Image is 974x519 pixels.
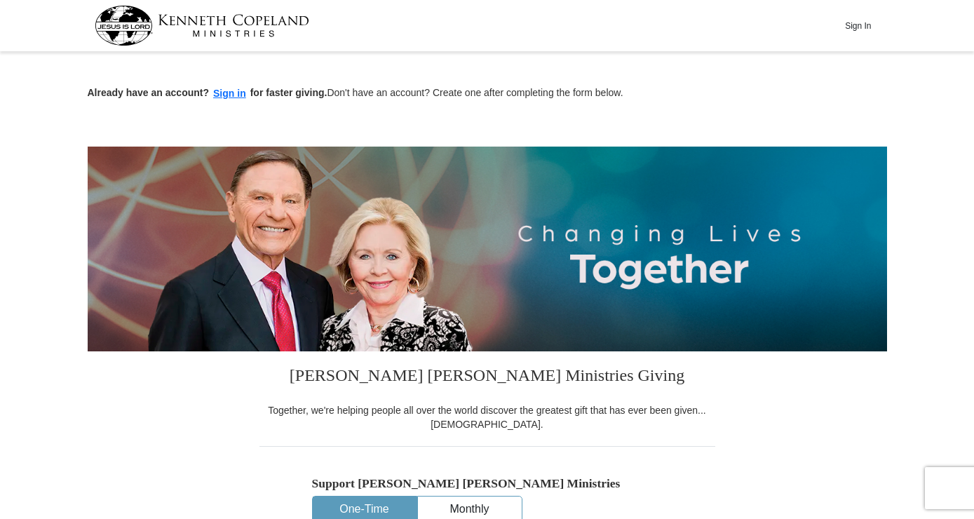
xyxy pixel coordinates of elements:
strong: Already have an account? for faster giving. [88,87,327,98]
button: Sign in [209,86,250,102]
button: Sign In [837,15,879,36]
div: Together, we're helping people all over the world discover the greatest gift that has ever been g... [259,403,715,431]
img: kcm-header-logo.svg [95,6,309,46]
h5: Support [PERSON_NAME] [PERSON_NAME] Ministries [312,476,663,491]
h3: [PERSON_NAME] [PERSON_NAME] Ministries Giving [259,351,715,403]
p: Don't have an account? Create one after completing the form below. [88,86,887,102]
